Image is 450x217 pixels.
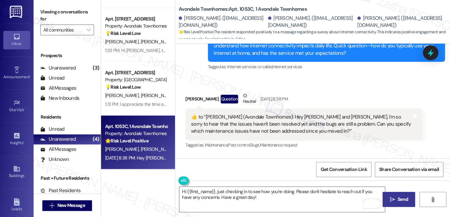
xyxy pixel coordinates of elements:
[105,146,141,152] span: [PERSON_NAME]
[57,202,85,209] span: New Message
[24,106,25,111] span: •
[34,175,101,182] div: Past + Future Residents
[105,76,167,83] div: Property: [GEOGRAPHIC_DATA]
[221,95,238,103] div: Question
[228,142,251,148] span: Pest control ,
[30,74,31,78] span: •
[87,27,90,33] i: 
[316,162,371,177] button: Get Conversation Link
[179,6,307,13] b: Avondale Townhomes: Apt. 1053C, 1 Avondale Townhomes
[272,64,302,70] span: Internet services
[40,75,64,82] div: Unread
[91,63,101,73] div: (3)
[105,84,141,90] strong: 💡 Risk Level: Low
[40,126,64,133] div: Unread
[10,6,24,18] img: ResiDesk Logo
[3,163,30,181] a: Buildings
[40,187,81,194] div: Past Residents
[105,155,446,161] div: [DATE] 8:38 PM: Hey [PERSON_NAME] and [PERSON_NAME], we appreciate your text! We'll be back at 11...
[105,30,141,36] strong: 💡 Risk Level: Low
[185,92,422,108] div: [PERSON_NAME]
[390,197,395,202] i: 
[40,85,76,92] div: All Messages
[141,92,174,98] span: [PERSON_NAME]
[375,162,443,177] button: Share Conversation via email
[40,95,79,102] div: New Inbounds
[185,140,422,150] div: Tagged as:
[179,29,450,43] span: : The resident responded positively to a message regarding a survey about internet connectivity. ...
[105,23,167,30] div: Property: Avondale Townhomes
[3,196,30,214] a: Leads
[259,95,288,102] div: [DATE] 8:38 PM
[23,139,24,144] span: •
[40,7,94,25] label: Viewing conversations for
[40,136,76,143] div: Unanswered
[379,166,439,173] span: Share Conversation via email
[40,146,76,153] div: All Messages
[179,187,385,212] textarea: To enrich screen reader interactions, please activate Accessibility in Grammarly extension settings
[241,92,257,106] div: Neutral
[357,15,445,29] div: [PERSON_NAME]. ([EMAIL_ADDRESS][DOMAIN_NAME])
[260,142,297,148] span: Maintenance request
[40,64,76,72] div: Unanswered
[227,64,272,70] span: Internet services or cable ,
[383,192,415,207] button: Send
[105,15,167,23] div: Apt. [STREET_ADDRESS]
[205,142,228,148] span: Maintenance ,
[43,25,83,35] input: All communities
[91,134,101,144] div: (4)
[34,114,101,121] div: Residents
[179,29,213,35] strong: 🌟 Risk Level: Positive
[398,196,408,203] span: Send
[3,130,30,148] a: Insights •
[268,15,356,29] div: [PERSON_NAME]. ([EMAIL_ADDRESS][DOMAIN_NAME])
[105,69,167,76] div: Apt. [STREET_ADDRESS]
[320,166,367,173] span: Get Conversation Link
[251,142,260,148] span: Bugs ,
[141,39,174,45] span: [PERSON_NAME]
[105,138,148,144] strong: 🌟 Risk Level: Positive
[40,156,69,163] div: Unknown
[179,15,266,29] div: [PERSON_NAME]. ([EMAIL_ADDRESS][DOMAIN_NAME])
[3,97,30,115] a: Site Visit •
[3,31,30,49] a: Inbox
[34,52,101,59] div: Prospects
[105,92,141,98] span: [PERSON_NAME]
[49,203,54,208] i: 
[191,114,412,135] div: ​👍​ to “ [PERSON_NAME] (Avondale Townhomes): Hey [PERSON_NAME] and [PERSON_NAME], I'm so sorry to...
[42,200,92,211] button: New Message
[214,35,434,57] div: Hi [PERSON_NAME] and [PERSON_NAME], I'm working with Avondale Townhomes on a survey to understand...
[430,197,435,202] i: 
[105,123,167,130] div: Apt. 1053C, 1 Avondale Townhomes
[105,130,167,137] div: Property: Avondale Townhomes
[141,146,176,152] span: [PERSON_NAME]
[208,62,445,72] div: Tagged as:
[105,39,141,45] span: [PERSON_NAME]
